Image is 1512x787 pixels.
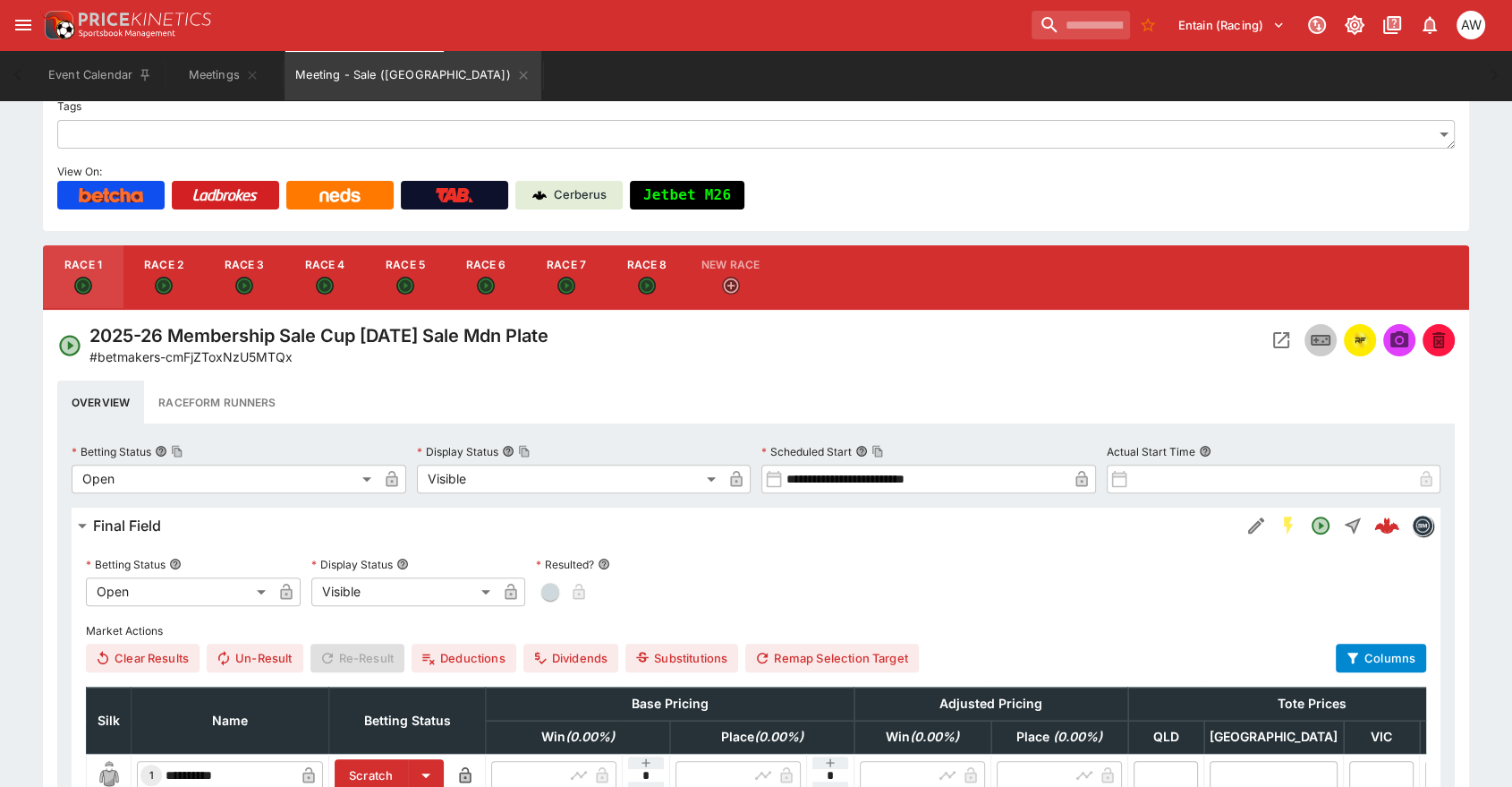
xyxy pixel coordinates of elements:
[396,558,409,570] button: Display Status
[1338,9,1371,41] button: Toggle light/dark mode
[311,577,497,606] div: Visible
[518,445,531,458] button: Copy To Clipboard
[1349,330,1371,350] img: racingform.png
[86,617,1426,644] label: Market Actions
[1383,324,1415,356] span: Send Snapshot
[235,277,253,295] svg: Open
[417,465,723,493] div: Visible
[486,721,670,754] th: Win
[89,347,293,366] p: Copy To Clipboard
[625,644,738,672] button: Substitutions
[1128,688,1496,721] th: Tote Prices
[39,7,75,43] img: PriceKinetics Logo
[1337,509,1369,542] button: Straight
[329,688,486,754] th: Betting Status
[79,30,175,38] img: Sportsbook Management
[1376,9,1408,41] button: Documentation
[1374,513,1399,538] div: 9581e409-03a4-4013-a318-4ac5d0f5d1ba
[1310,515,1331,536] svg: Open
[557,277,575,295] svg: Open
[155,277,173,295] svg: Open
[86,577,272,606] div: Open
[38,50,163,100] button: Event Calendar
[1374,513,1399,538] img: logo-cerberus--red.svg
[74,277,92,295] svg: Open
[598,558,610,570] button: Resulted?
[1349,329,1371,351] div: racingform
[854,721,991,754] th: Win
[192,188,258,202] img: Ladbrokes
[155,445,167,458] button: Betting StatusCopy To Clipboard
[1272,509,1304,542] button: SGM Enabled
[436,188,473,202] img: TabNZ
[72,465,378,493] div: Open
[638,277,656,295] svg: Open
[1304,324,1337,356] button: Inplay
[761,444,852,459] p: Scheduled Start
[316,277,334,295] svg: Open
[670,721,854,754] th: Place
[412,644,516,672] button: Deductions
[311,557,393,572] p: Display Status
[72,444,151,459] p: Betting Status
[1423,330,1455,348] span: Mark an event as closed and abandoned.
[477,277,495,295] svg: Open
[1204,721,1344,754] th: [GEOGRAPHIC_DATA]
[86,557,166,572] p: Betting Status
[991,721,1128,754] th: Place
[446,245,526,310] button: Race 6
[1420,721,1496,754] th: NZ
[871,445,884,458] button: Copy To Clipboard
[565,729,615,744] em: ( 0.00 %)
[285,50,540,100] button: Meeting - Sale (AUS)
[171,445,183,458] button: Copy To Clipboard
[536,557,594,572] p: Resulted?
[855,445,868,458] button: Scheduled StartCopy To Clipboard
[207,644,302,672] button: Un-Result
[79,13,211,26] img: PriceKinetics
[1412,515,1433,536] div: betmakers
[1053,729,1102,744] em: ( 0.00 %)
[57,381,144,423] button: Overview
[93,517,161,535] h6: Final Field
[1336,644,1426,672] button: Columns
[1199,445,1211,458] button: Actual Start Time
[1240,509,1272,542] button: Edit Detail
[144,381,290,423] button: Raceform Runners
[57,165,102,178] span: View On:
[396,277,414,295] svg: Open
[687,245,774,310] button: New Race
[1413,516,1432,535] img: betmakers
[502,445,514,458] button: Display StatusCopy To Clipboard
[57,98,81,114] p: Tags
[486,688,854,721] th: Base Pricing
[1451,5,1491,45] button: Amanda Whitta
[86,644,200,672] button: Clear Results
[754,729,803,744] em: ( 0.00 %)
[630,181,744,210] button: Jetbet M26
[1032,11,1130,39] input: search
[1369,508,1405,543] a: 9581e409-03a4-4013-a318-4ac5d0f5d1ba
[57,381,1455,423] div: basic tabs example
[132,688,329,754] th: Name
[166,50,281,100] button: Meetings
[285,245,365,310] button: Race 4
[1457,11,1485,39] div: Amanda Whitta
[7,9,39,41] button: open drawer
[365,245,446,310] button: Race 5
[123,245,204,310] button: Race 2
[1265,324,1297,356] button: Open Event
[532,188,547,202] img: Cerberus
[169,558,182,570] button: Betting Status
[515,181,623,210] a: Cerberus
[854,688,1128,721] th: Adjusted Pricing
[1304,509,1337,542] button: Open
[1344,324,1376,356] button: racingform
[146,769,157,782] span: 1
[526,245,607,310] button: Race 7
[43,245,123,310] button: Race 1
[57,333,82,358] svg: Open
[523,644,618,672] button: Dividends
[89,324,548,347] h4: 2025-26 Membership Sale Cup [DATE] Sale Mdn Plate
[607,245,687,310] button: Race 8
